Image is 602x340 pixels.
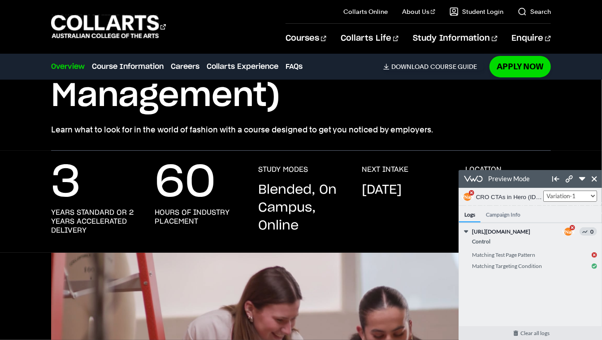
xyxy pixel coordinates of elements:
a: FAQs [286,61,303,72]
a: Collarts Life [341,24,398,53]
p: 60 [155,165,216,201]
p: Blended, On Campus, Online [258,181,344,235]
a: DownloadCourse Guide [383,63,484,71]
h3: NEXT INTAKE [362,165,408,174]
h4: Campaign Info [22,36,67,52]
div: Matching Test Page Pattern [13,79,139,90]
p: Learn what to look for in the world of fashion with a course designed to get you noticed by emplo... [51,123,551,136]
h3: years standard or 2 years accelerated delivery [51,208,137,235]
a: Course Information [92,61,164,72]
a: Overview [51,61,85,72]
a: Study Information [413,24,497,53]
p: 3 [51,165,81,201]
div: V [106,58,114,66]
p: [DATE] [362,181,402,199]
span: [URL][DOMAIN_NAME] [13,58,94,66]
h3: LOCATION [465,165,502,174]
div: Go to homepage [51,14,166,39]
a: About Us [402,7,435,16]
h4: Logs [0,36,22,52]
button: CRO CTAs in Hero (ID: 14) [17,19,85,35]
a: Careers [171,61,199,72]
a: Collarts Experience [207,61,278,72]
a: Student Login [450,7,503,16]
a: Apply Now [489,56,551,77]
a: Collarts Online [343,7,388,16]
div: Control [13,66,139,77]
h3: hours of industry placement [155,208,240,226]
a: Enquire [512,24,551,53]
h3: STUDY MODES [258,165,308,174]
a: Courses [286,24,326,53]
span: Download [391,63,429,71]
div: Matching Targeting Condition [13,90,139,102]
span: 0 [121,57,139,66]
a: Search [518,7,551,16]
span: NaN [107,59,116,64]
